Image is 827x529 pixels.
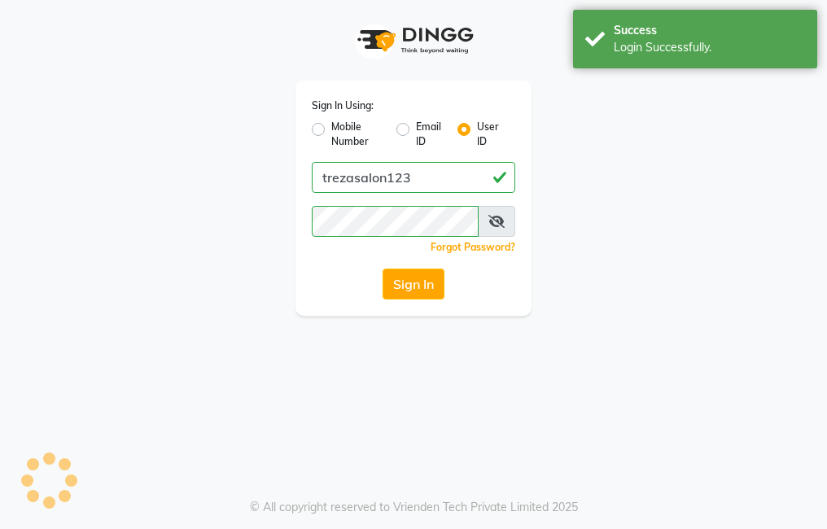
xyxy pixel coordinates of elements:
input: Username [312,206,479,237]
label: Mobile Number [331,120,383,149]
button: Sign In [383,269,444,299]
div: Login Successfully. [614,39,805,56]
div: Success [614,22,805,39]
label: User ID [477,120,502,149]
label: Email ID [416,120,444,149]
a: Forgot Password? [431,241,515,253]
input: Username [312,162,515,193]
label: Sign In Using: [312,98,374,113]
img: logo1.svg [348,16,479,64]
